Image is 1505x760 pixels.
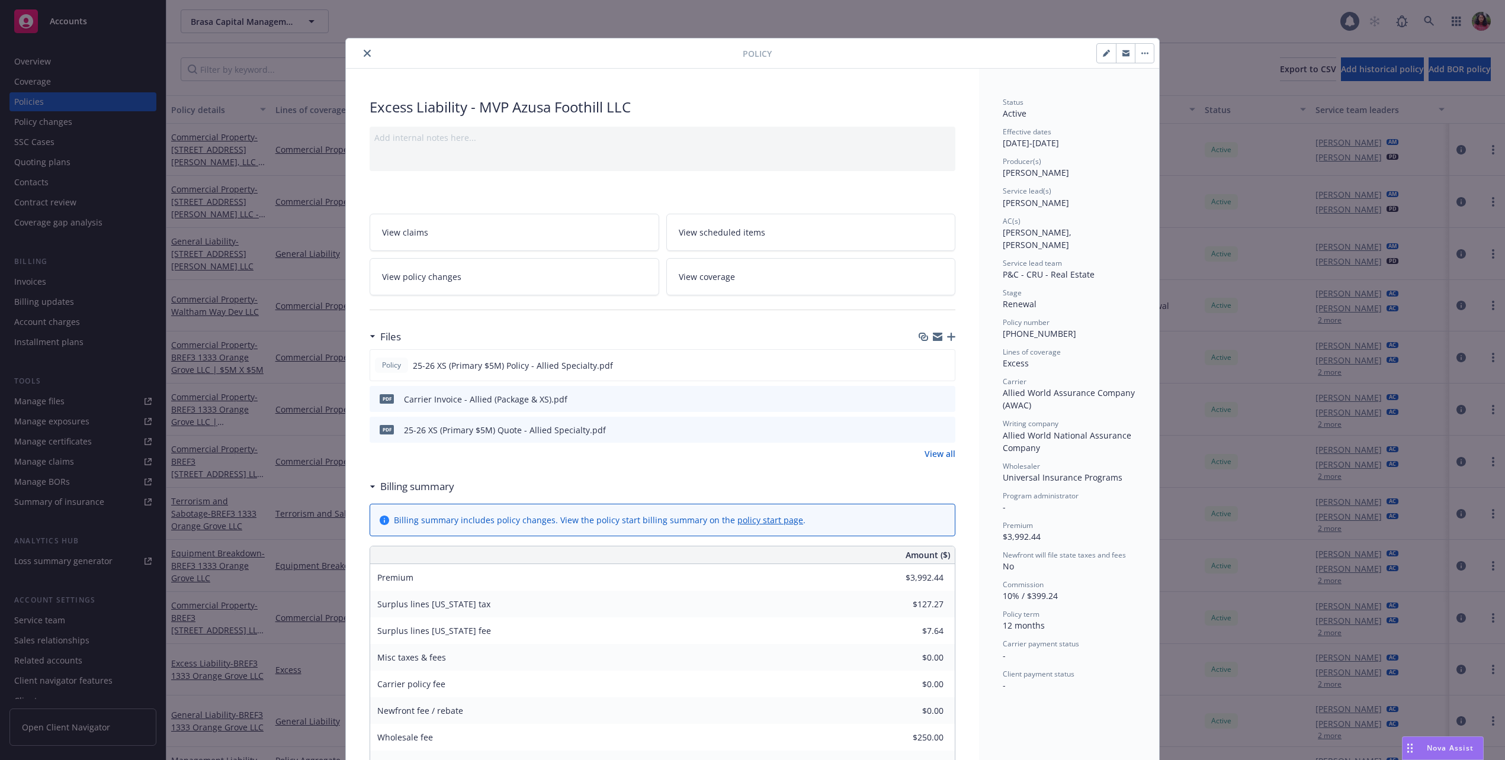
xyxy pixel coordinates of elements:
[679,270,735,283] span: View coverage
[874,702,951,720] input: 0.00
[1427,743,1474,753] span: Nova Assist
[413,359,613,372] span: 25-26 XS (Primary $5M) Policy - Allied Specialty.pdf
[921,393,930,405] button: download file
[1003,108,1026,119] span: Active
[874,622,951,640] input: 0.00
[374,131,951,144] div: Add internal notes here...
[939,359,950,372] button: preview file
[1003,669,1074,679] span: Client payment status
[1003,531,1041,542] span: $3,992.44
[370,329,401,344] div: Files
[1403,737,1417,759] div: Drag to move
[874,675,951,693] input: 0.00
[1003,358,1029,369] span: Excess
[370,97,955,117] div: Excess Liability - MVP Azusa Foothill LLC
[906,549,950,561] span: Amount ($)
[380,360,403,371] span: Policy
[1003,376,1026,387] span: Carrier
[1003,387,1137,411] span: Allied World Assurance Company (AWAC)
[377,678,445,690] span: Carrier policy fee
[1003,328,1076,339] span: [PHONE_NUMBER]
[1003,430,1134,453] span: Allied World National Assurance Company
[382,270,461,283] span: View policy changes
[1003,501,1006,513] span: -
[370,479,454,494] div: Billing summary
[1003,472,1122,483] span: Universal Insurance Programs
[1003,167,1069,178] span: [PERSON_NAME]
[1003,461,1040,471] span: Wholesaler
[1003,127,1135,149] div: [DATE] - [DATE]
[1003,186,1051,196] span: Service lead(s)
[940,393,951,405] button: preview file
[1003,590,1058,601] span: 10% / $399.24
[1003,620,1045,631] span: 12 months
[1003,680,1006,691] span: -
[377,625,491,636] span: Surplus lines [US_STATE] fee
[380,394,394,403] span: pdf
[370,214,659,251] a: View claims
[377,652,446,663] span: Misc taxes & fees
[1003,97,1023,107] span: Status
[404,393,567,405] div: Carrier Invoice - Allied (Package & XS).pdf
[737,514,803,526] a: policy start page
[1003,288,1022,298] span: Stage
[1003,561,1014,572] span: No
[377,572,413,583] span: Premium
[404,424,606,436] div: 25-26 XS (Primary $5M) Quote - Allied Specialty.pdf
[1003,156,1041,166] span: Producer(s)
[1003,579,1044,590] span: Commission
[1402,736,1484,760] button: Nova Assist
[940,424,951,436] button: preview file
[1003,216,1021,226] span: AC(s)
[377,705,463,716] span: Newfront fee / rebate
[874,649,951,666] input: 0.00
[1003,197,1069,208] span: [PERSON_NAME]
[370,258,659,295] a: View policy changes
[925,447,955,460] a: View all
[1003,639,1079,649] span: Carrier payment status
[743,47,772,60] span: Policy
[1003,258,1062,268] span: Service lead team
[920,359,930,372] button: download file
[1003,298,1037,310] span: Renewal
[874,569,951,587] input: 0.00
[1003,127,1051,137] span: Effective dates
[380,425,394,434] span: pdf
[1003,269,1095,280] span: P&C - CRU - Real Estate
[382,226,428,239] span: View claims
[874,729,951,746] input: 0.00
[1003,609,1039,619] span: Policy term
[1003,520,1033,530] span: Premium
[1003,347,1061,357] span: Lines of coverage
[1003,550,1126,560] span: Newfront will file state taxes and fees
[1003,491,1079,501] span: Program administrator
[380,479,454,494] h3: Billing summary
[666,214,956,251] a: View scheduled items
[380,329,401,344] h3: Files
[360,46,374,60] button: close
[377,732,433,743] span: Wholesale fee
[679,226,765,239] span: View scheduled items
[1003,418,1058,429] span: Writing company
[1003,227,1074,250] span: [PERSON_NAME], [PERSON_NAME]
[666,258,956,295] a: View coverage
[874,595,951,613] input: 0.00
[394,514,806,526] div: Billing summary includes policy changes. View the policy start billing summary on the .
[1003,650,1006,661] span: -
[921,424,930,436] button: download file
[377,598,490,610] span: Surplus lines [US_STATE] tax
[1003,317,1050,327] span: Policy number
